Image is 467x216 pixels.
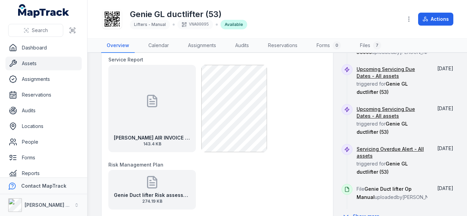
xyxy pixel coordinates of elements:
[373,41,381,49] div: 7
[333,41,341,49] div: 0
[357,66,427,95] span: triggered for
[5,41,82,55] a: Dashboard
[311,39,346,53] a: Forms0
[357,186,412,200] span: Genie Duct lifter Op Manual
[5,119,82,133] a: Locations
[114,192,190,199] strong: Genie Duct lifter Risk assessment
[437,105,453,111] span: [DATE]
[21,183,66,189] strong: Contact MapTrack
[134,22,166,27] span: Lifters - Manual
[25,202,72,208] strong: [PERSON_NAME] Air
[357,66,427,80] a: Upcoming Servicing Due Dates - All assets
[18,4,69,18] a: MapTrack
[5,57,82,70] a: Assets
[437,185,453,191] time: 20/06/2025, 1:13:34 pm
[221,20,247,29] div: Available
[114,134,190,141] strong: [PERSON_NAME] AIR INVOICE - 36009
[263,39,303,53] a: Reservations
[5,104,82,117] a: Audits
[114,141,190,147] span: 143.4 KB
[5,151,82,164] a: Forms
[114,199,190,204] span: 274.19 KB
[101,39,135,53] a: Overview
[437,66,453,71] span: [DATE]
[357,186,441,200] span: File uploaded by [PERSON_NAME]
[437,145,453,151] span: [DATE]
[5,88,82,102] a: Reservations
[357,106,427,135] span: triggered for
[5,72,82,86] a: Assignments
[437,185,453,191] span: [DATE]
[357,146,427,175] span: triggered for
[130,9,247,20] h1: Genie GL ductlifter (53)
[355,39,387,53] a: Files7
[32,27,48,34] span: Search
[5,167,82,180] a: Reports
[8,24,63,37] button: Search
[437,105,453,111] time: 18/08/2025, 11:00:00 am
[177,20,213,29] div: VNA00095
[357,106,427,119] a: Upcoming Servicing Due Dates - All assets
[418,13,453,26] button: Actions
[230,39,254,53] a: Audits
[143,39,174,53] a: Calendar
[108,57,143,62] span: Service Report
[437,66,453,71] time: 18/08/2025, 11:30:00 am
[108,162,163,168] span: Risk Management Plan
[5,135,82,149] a: People
[183,39,222,53] a: Assignments
[357,146,427,159] a: Servicing Overdue Alert - All assets
[437,145,453,151] time: 18/08/2025, 11:00:00 am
